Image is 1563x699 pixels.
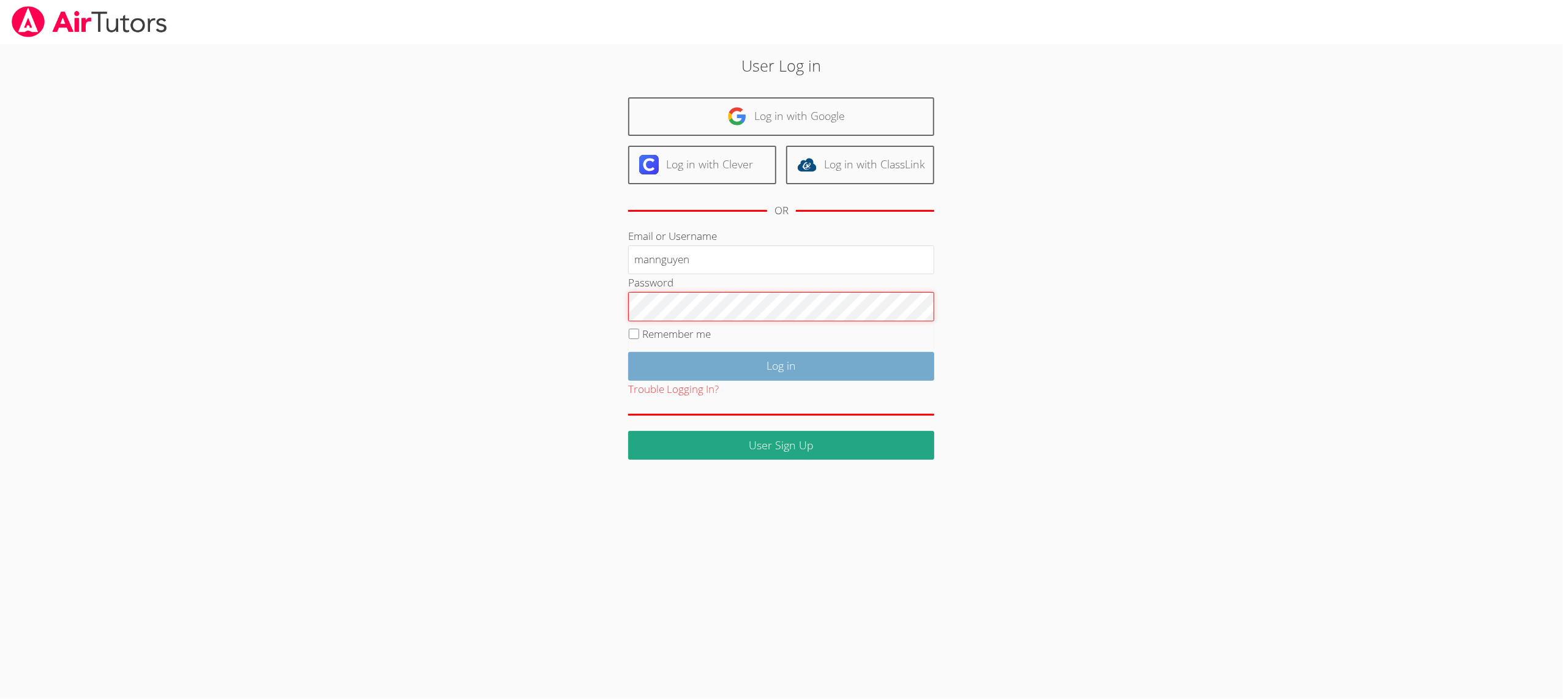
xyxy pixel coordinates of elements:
[628,146,776,184] a: Log in with Clever
[628,229,717,243] label: Email or Username
[628,431,934,460] a: User Sign Up
[628,97,934,136] a: Log in with Google
[786,146,934,184] a: Log in with ClassLink
[639,155,659,174] img: clever-logo-6eab21bc6e7a338710f1a6ff85c0baf02591cd810cc4098c63d3a4b26e2feb20.svg
[774,202,789,220] div: OR
[643,327,711,341] label: Remember me
[10,6,168,37] img: airtutors_banner-c4298cdbf04f3fff15de1276eac7730deb9818008684d7c2e4769d2f7ddbe033.png
[797,155,817,174] img: classlink-logo-d6bb404cc1216ec64c9a2012d9dc4662098be43eaf13dc465df04b49fa7ab582.svg
[628,275,673,290] label: Password
[628,381,719,398] button: Trouble Logging In?
[727,107,747,126] img: google-logo-50288ca7cdecda66e5e0955fdab243c47b7ad437acaf1139b6f446037453330a.svg
[628,352,934,381] input: Log in
[359,54,1204,77] h2: User Log in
